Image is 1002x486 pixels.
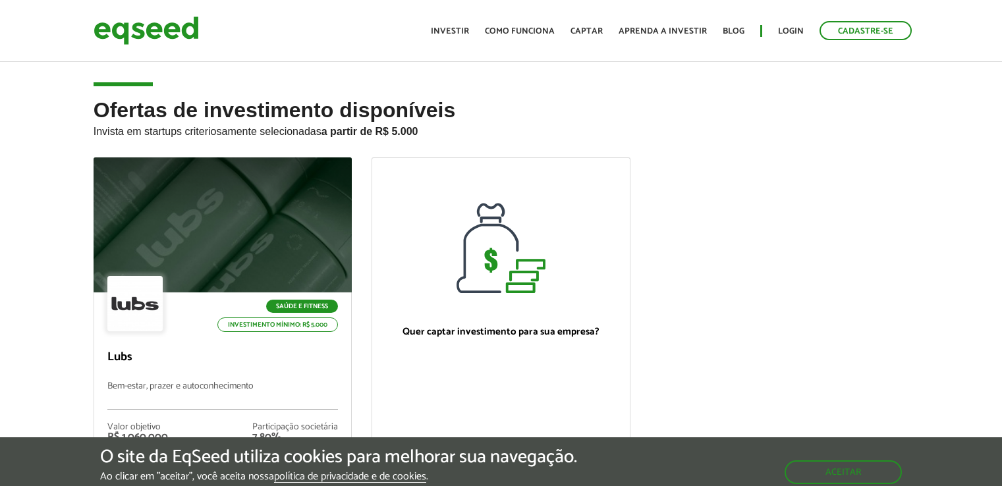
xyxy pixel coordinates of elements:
p: Investimento mínimo: R$ 5.000 [217,317,338,332]
a: Como funciona [485,27,555,36]
p: Lubs [107,350,339,365]
a: Captar [571,27,603,36]
p: Quer captar investimento para sua empresa? [385,326,617,338]
div: Valor objetivo [107,423,168,432]
img: EqSeed [94,13,199,48]
div: 7,80% [252,432,338,443]
p: Ao clicar em "aceitar", você aceita nossa . [100,470,577,483]
a: Aprenda a investir [619,27,707,36]
a: política de privacidade e de cookies [274,472,426,483]
strong: a partir de R$ 5.000 [321,126,418,137]
a: Login [778,27,804,36]
h2: Ofertas de investimento disponíveis [94,99,909,157]
a: Blog [723,27,744,36]
a: Cadastre-se [820,21,912,40]
div: R$ 1.060.000 [107,432,168,443]
p: Bem-estar, prazer e autoconhecimento [107,381,339,410]
h5: O site da EqSeed utiliza cookies para melhorar sua navegação. [100,447,577,468]
p: Invista em startups criteriosamente selecionadas [94,122,909,138]
button: Aceitar [785,460,902,484]
a: Investir [431,27,469,36]
p: Saúde e Fitness [266,300,338,313]
div: Participação societária [252,423,338,432]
